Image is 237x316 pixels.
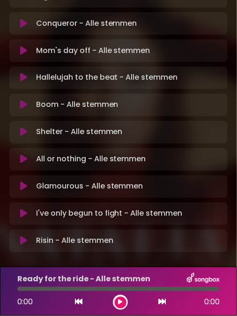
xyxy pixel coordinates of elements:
[36,127,123,138] p: Shelter - Alle stemmen
[36,99,118,111] p: Boom - Alle stemmen
[187,273,220,285] img: songbox-logo-white.png
[36,72,178,83] p: Hallelujah to the beat - Alle stemmen
[36,235,113,247] p: Risin - Alle stemmen
[36,45,150,56] p: Mom's day off - Alle stemmen
[36,154,146,165] p: All or nothing - Alle stemmen
[36,208,183,219] p: I've only begun to fight - Alle stemmen
[36,181,143,192] p: Glamourous - Alle stemmen
[36,18,137,29] p: Conqueror - Alle stemmen
[17,273,150,285] p: Ready for the ride - Alle stemmen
